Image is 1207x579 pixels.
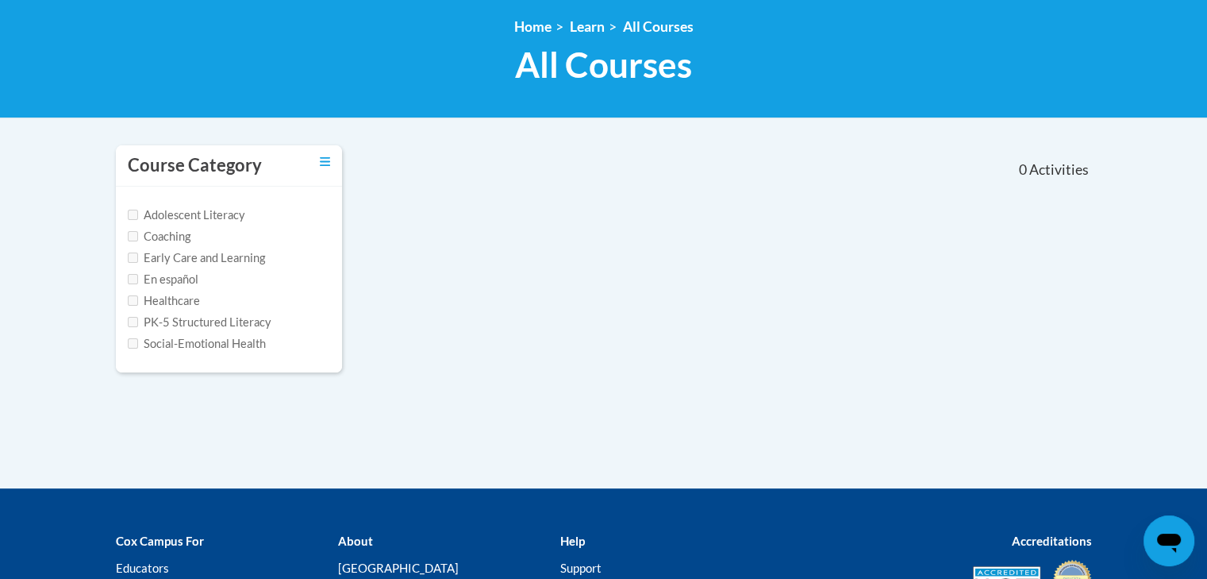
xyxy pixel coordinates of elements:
[128,271,198,288] label: En español
[1029,161,1089,179] span: Activities
[128,274,138,284] input: Checkbox for Options
[337,561,458,575] a: [GEOGRAPHIC_DATA]
[128,317,138,327] input: Checkbox for Options
[128,338,138,349] input: Checkbox for Options
[128,295,138,306] input: Checkbox for Options
[116,561,169,575] a: Educators
[320,153,330,171] a: Toggle collapse
[1144,515,1194,566] iframe: Button to launch messaging window
[128,314,271,331] label: PK-5 Structured Literacy
[515,44,692,86] span: All Courses
[559,561,601,575] a: Support
[128,253,138,263] input: Checkbox for Options
[337,534,372,548] b: About
[128,228,190,245] label: Coaching
[128,207,245,224] label: Adolescent Literacy
[116,534,204,548] b: Cox Campus For
[128,210,138,220] input: Checkbox for Options
[570,18,605,35] a: Learn
[559,534,584,548] b: Help
[128,249,265,267] label: Early Care and Learning
[128,335,266,353] label: Social-Emotional Health
[623,18,694,35] a: All Courses
[1012,534,1092,548] b: Accreditations
[514,18,552,35] a: Home
[1018,161,1026,179] span: 0
[128,231,138,241] input: Checkbox for Options
[128,153,262,178] h3: Course Category
[128,292,200,310] label: Healthcare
